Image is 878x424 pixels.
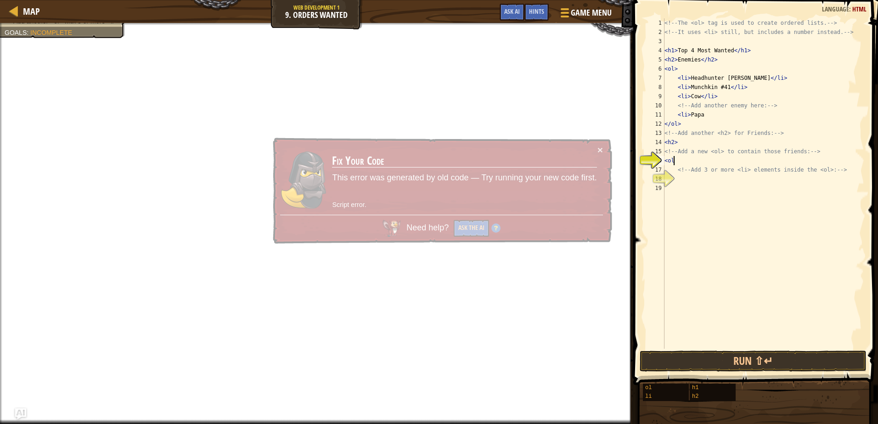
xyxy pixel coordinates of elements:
[30,29,72,36] span: Incomplete
[646,46,664,55] div: 4
[529,7,544,16] span: Hints
[5,29,27,36] span: Goals
[18,5,40,17] a: Map
[692,385,698,391] span: h1
[383,220,401,236] img: AI
[553,4,617,25] button: Game Menu
[646,18,664,28] div: 1
[646,119,664,128] div: 12
[23,5,40,17] span: Map
[692,393,698,400] span: h2
[852,5,867,13] span: HTML
[645,385,652,391] span: ol
[597,145,603,155] button: ×
[646,92,664,101] div: 9
[640,351,867,372] button: Run ⇧↵
[500,4,524,21] button: Ask AI
[504,7,520,16] span: Ask AI
[645,393,652,400] span: li
[646,73,664,83] div: 7
[454,220,489,237] button: Ask the AI
[646,64,664,73] div: 6
[406,223,451,232] span: Need help?
[646,55,664,64] div: 5
[646,174,664,184] div: 18
[281,151,326,209] img: duck_amara.png
[646,184,664,193] div: 19
[15,408,26,419] button: Ask AI
[646,101,664,110] div: 10
[849,5,852,13] span: :
[646,156,664,165] div: 16
[332,172,597,184] p: This error was generated by old code — Try running your new code first.
[332,200,597,210] p: Script error.
[646,165,664,174] div: 17
[646,83,664,92] div: 8
[571,7,612,19] span: Game Menu
[27,29,30,36] span: :
[646,128,664,138] div: 13
[646,37,664,46] div: 3
[822,5,849,13] span: Language
[646,110,664,119] div: 11
[332,155,597,167] h3: Fix Your Code
[491,223,501,233] img: Hint
[646,147,664,156] div: 15
[646,28,664,37] div: 2
[646,138,664,147] div: 14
